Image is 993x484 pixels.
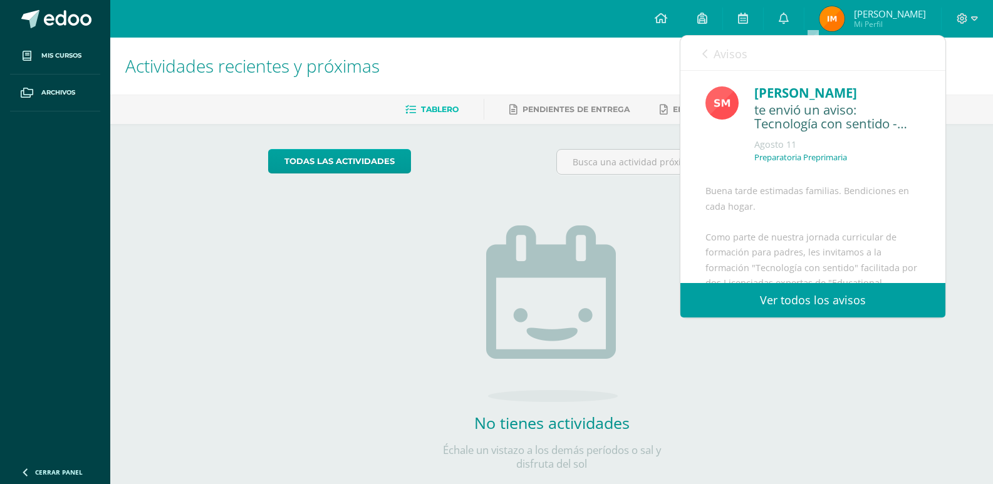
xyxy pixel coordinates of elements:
[754,83,920,103] div: [PERSON_NAME]
[754,138,920,151] div: Agosto 11
[427,412,677,433] h2: No tienes actividades
[421,105,459,114] span: Tablero
[10,38,100,75] a: Mis cursos
[35,468,83,476] span: Cerrar panel
[680,283,945,317] a: Ver todos los avisos
[855,46,860,59] span: 7
[557,150,834,174] input: Busca una actividad próxima aquí...
[41,88,75,98] span: Archivos
[754,152,847,163] p: Preparatoria Preprimaria
[705,86,739,120] img: a4c9654d905a1a01dc2161da199b9124.png
[509,100,630,120] a: Pendientes de entrega
[522,105,630,114] span: Pendientes de entrega
[854,19,926,29] span: Mi Perfil
[427,443,677,471] p: Échale un vistazo a los demás períodos o sal y disfruta del sol
[673,105,729,114] span: Entregadas
[268,149,411,173] a: todas las Actividades
[714,46,747,61] span: Avisos
[486,225,618,402] img: no_activities.png
[855,46,923,59] span: avisos sin leer
[754,103,920,132] div: te envió un aviso: Tecnología con sentido - Formación para padres
[854,8,926,20] span: [PERSON_NAME]
[405,100,459,120] a: Tablero
[660,100,729,120] a: Entregadas
[41,51,81,61] span: Mis cursos
[125,54,380,78] span: Actividades recientes y próximas
[819,6,845,31] img: 0589eea2ed537ab407ff43bb0f1c5baf.png
[10,75,100,111] a: Archivos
